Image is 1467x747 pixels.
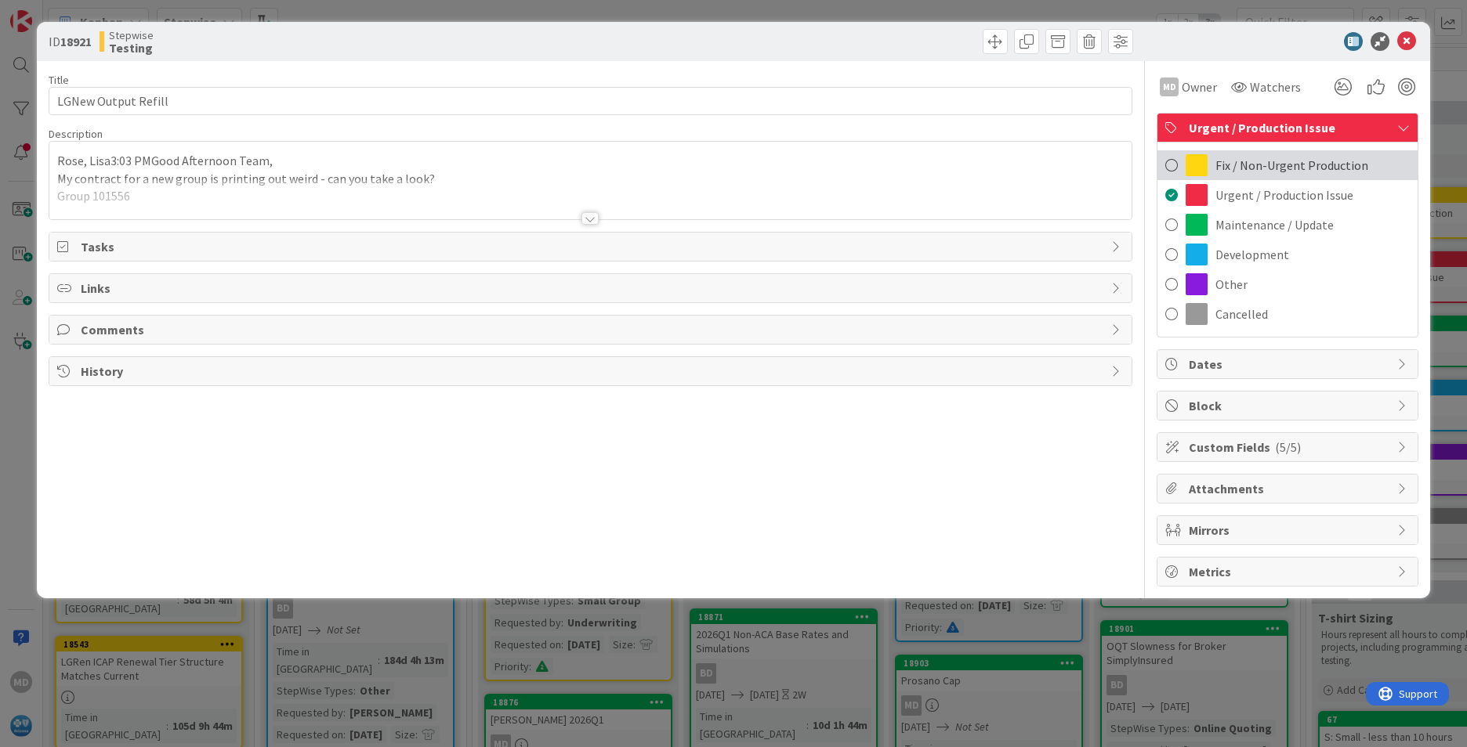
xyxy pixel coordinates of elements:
span: Dates [1189,355,1389,373]
span: Development [1215,245,1289,264]
span: Metrics [1189,562,1389,581]
span: Watchers [1250,78,1301,96]
span: Stepwise [109,29,154,41]
span: Custom Fields [1189,438,1389,456]
span: Owner [1182,78,1217,96]
span: Description [49,127,103,141]
span: Fix / Non-Urgent Production [1215,156,1368,175]
span: Cancelled [1215,305,1268,323]
span: Support [33,2,71,21]
span: Mirrors [1189,521,1389,539]
p: My contract for a new group is printing out weird - can you take a look? [57,170,1124,188]
span: Block [1189,396,1389,415]
span: History [81,362,1103,381]
span: Maintenance / Update [1215,215,1334,234]
p: Rose, Lisa3:03 PMGood Afternoon Team, [57,152,1124,170]
span: Comments [81,320,1103,339]
span: Urgent / Production Issue [1215,186,1353,204]
span: Attachments [1189,479,1389,498]
span: Other [1215,275,1248,294]
span: ID [49,32,92,51]
b: 18921 [60,34,92,49]
div: MD [1160,78,1179,96]
b: Testing [109,41,154,54]
span: ( 5/5 ) [1275,439,1301,455]
label: Title [49,73,69,87]
span: Urgent / Production Issue [1189,118,1389,137]
span: Links [81,279,1103,298]
span: Tasks [81,237,1103,256]
input: type card name here... [49,87,1132,115]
